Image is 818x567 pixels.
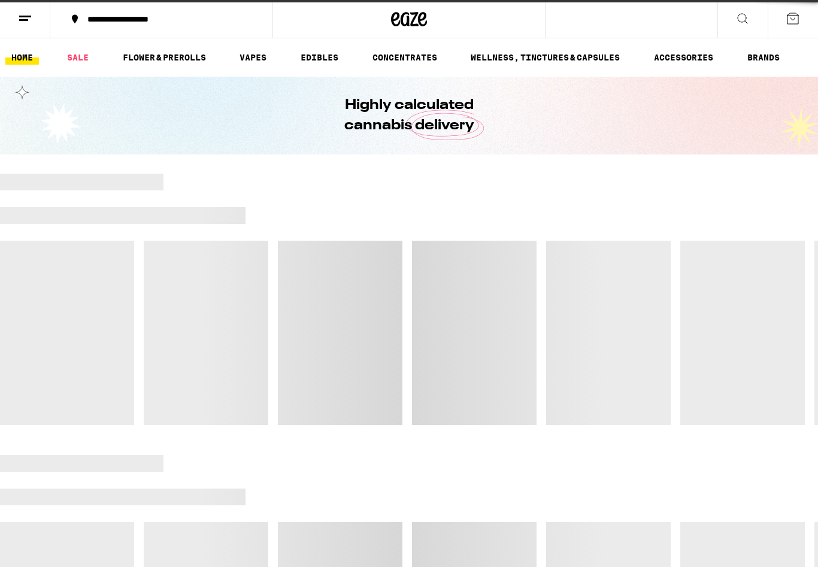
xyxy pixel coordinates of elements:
h1: Highly calculated cannabis delivery [310,95,508,136]
a: EDIBLES [295,50,344,65]
span: Hi. Need any help? [7,8,86,18]
a: HOME [5,50,39,65]
a: VAPES [234,50,272,65]
a: ACCESSORIES [648,50,719,65]
a: SALE [61,50,95,65]
a: WELLNESS, TINCTURES & CAPSULES [465,50,626,65]
a: BRANDS [741,50,786,65]
a: FLOWER & PREROLLS [117,50,212,65]
a: CONCENTRATES [366,50,443,65]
